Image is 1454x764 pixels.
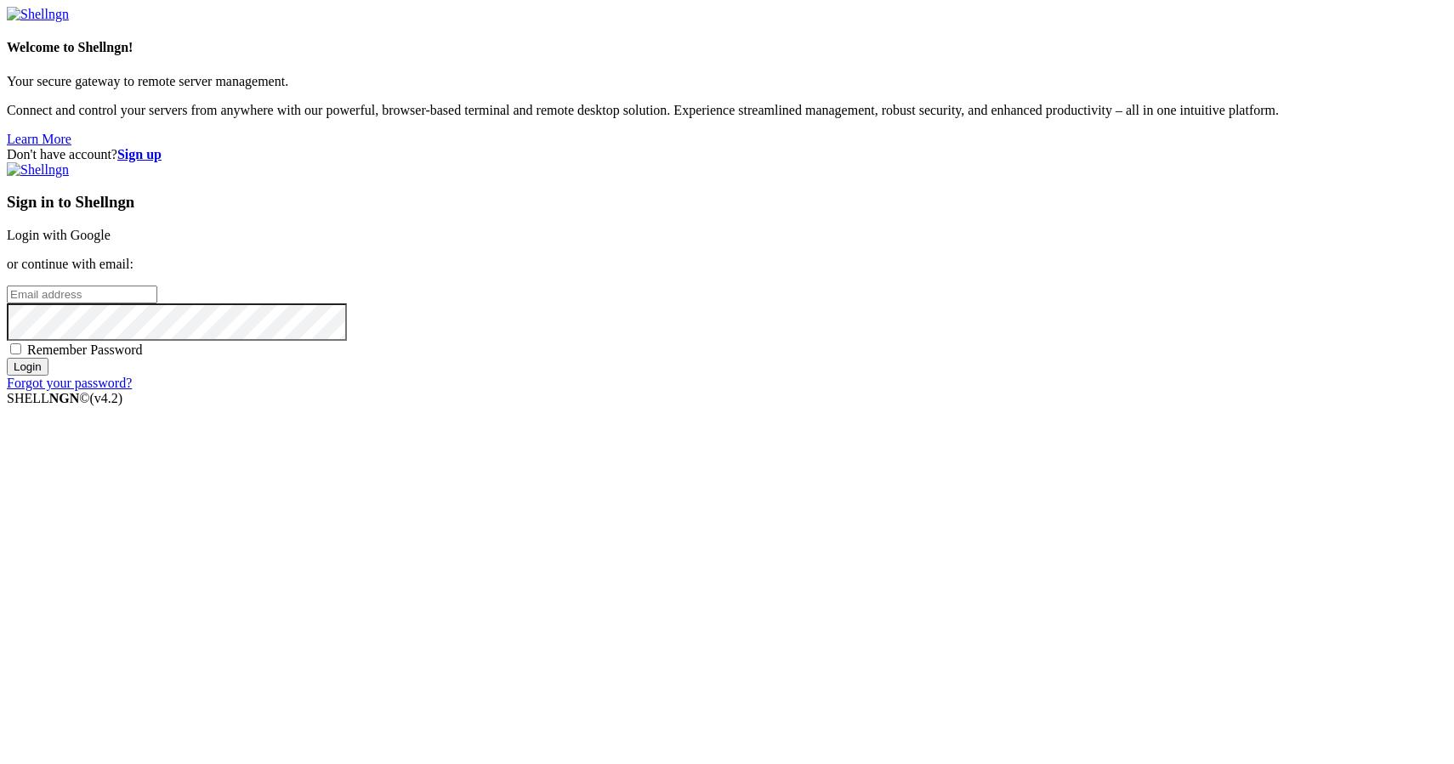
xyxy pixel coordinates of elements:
[7,228,111,242] a: Login with Google
[7,193,1447,212] h3: Sign in to Shellngn
[117,147,162,161] a: Sign up
[7,391,122,405] span: SHELL ©
[7,7,69,22] img: Shellngn
[7,358,48,376] input: Login
[7,376,132,390] a: Forgot your password?
[7,74,1447,89] p: Your secure gateway to remote server management.
[7,257,1447,272] p: or continue with email:
[49,391,80,405] b: NGN
[7,286,157,303] input: Email address
[10,343,21,354] input: Remember Password
[27,342,143,357] span: Remember Password
[7,132,71,146] a: Learn More
[7,103,1447,118] p: Connect and control your servers from anywhere with our powerful, browser-based terminal and remo...
[7,147,1447,162] div: Don't have account?
[7,162,69,178] img: Shellngn
[7,40,1447,55] h4: Welcome to Shellngn!
[90,391,123,405] span: 4.2.0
